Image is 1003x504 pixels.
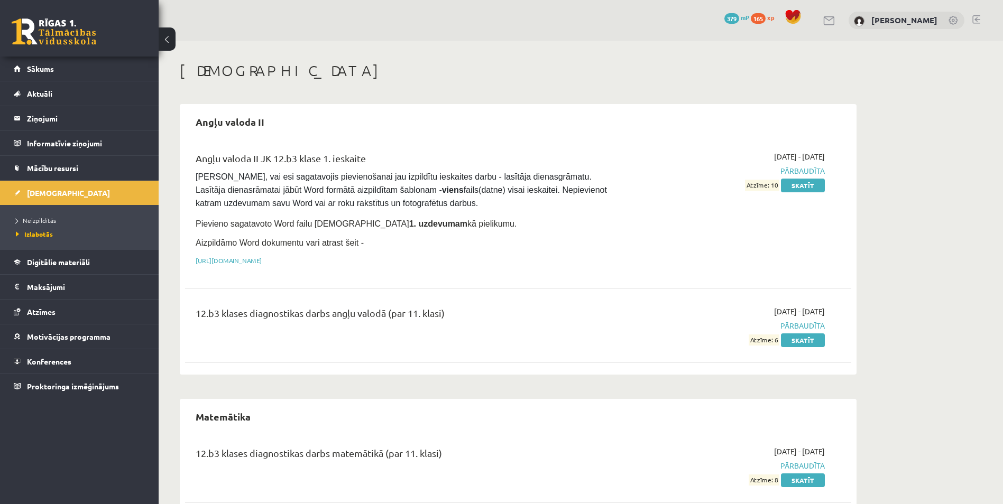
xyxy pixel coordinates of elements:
a: Neizpildītās [16,216,148,225]
span: Konferences [27,357,71,366]
span: [DATE] - [DATE] [774,446,825,457]
legend: Maksājumi [27,275,145,299]
span: Atzīme: 6 [749,334,779,346]
span: xp [767,13,774,22]
a: Ziņojumi [14,106,145,130]
span: mP [741,13,749,22]
legend: Ziņojumi [27,106,145,130]
a: [PERSON_NAME] [871,15,937,25]
span: 379 [724,13,739,24]
img: Inga Revina [854,16,864,26]
span: Proktoringa izmēģinājums [27,381,119,391]
a: Konferences [14,349,145,374]
h2: Angļu valoda II [185,109,275,134]
a: Skatīt [781,333,825,347]
a: Sākums [14,57,145,81]
span: Pārbaudīta [625,320,825,331]
span: Atzīme: 10 [745,180,779,191]
span: Neizpildītās [16,216,56,225]
span: 165 [751,13,766,24]
strong: viens [442,185,464,194]
span: Mācību resursi [27,163,78,173]
span: Aizpildāmo Word dokumentu vari atrast šeit - [196,238,364,247]
div: Angļu valoda II JK 12.b3 klase 1. ieskaite [196,151,610,171]
a: 379 mP [724,13,749,22]
a: Atzīmes [14,300,145,324]
a: Maksājumi [14,275,145,299]
span: [PERSON_NAME], vai esi sagatavojis pievienošanai jau izpildītu ieskaites darbu - lasītāja dienasg... [196,172,609,208]
span: Pievieno sagatavoto Word failu [DEMOGRAPHIC_DATA] kā pielikumu. [196,219,517,228]
span: Pārbaudīta [625,165,825,176]
span: Pārbaudīta [625,460,825,471]
a: [URL][DOMAIN_NAME] [196,256,262,265]
span: Atzīme: 8 [749,474,779,486]
h1: [DEMOGRAPHIC_DATA] [180,62,857,80]
h2: Matemātika [185,404,261,429]
a: [DEMOGRAPHIC_DATA] [14,181,145,205]
a: Aktuāli [14,81,145,106]
span: Digitālie materiāli [27,257,90,267]
a: Skatīt [781,473,825,487]
div: 12.b3 klases diagnostikas darbs angļu valodā (par 11. klasi) [196,306,610,325]
span: [DEMOGRAPHIC_DATA] [27,188,110,198]
a: Digitālie materiāli [14,250,145,274]
legend: Informatīvie ziņojumi [27,131,145,155]
span: Sākums [27,64,54,73]
a: Skatīt [781,179,825,192]
a: Informatīvie ziņojumi [14,131,145,155]
span: [DATE] - [DATE] [774,151,825,162]
span: Motivācijas programma [27,332,111,341]
a: Rīgas 1. Tālmācības vidusskola [12,18,96,45]
div: 12.b3 klases diagnostikas darbs matemātikā (par 11. klasi) [196,446,610,465]
strong: 1. uzdevumam [409,219,467,228]
span: Atzīmes [27,307,56,316]
a: 165 xp [751,13,779,22]
span: Izlabotās [16,230,53,238]
span: Aktuāli [27,89,52,98]
a: Motivācijas programma [14,324,145,349]
span: [DATE] - [DATE] [774,306,825,317]
a: Izlabotās [16,229,148,239]
a: Proktoringa izmēģinājums [14,374,145,398]
a: Mācību resursi [14,156,145,180]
